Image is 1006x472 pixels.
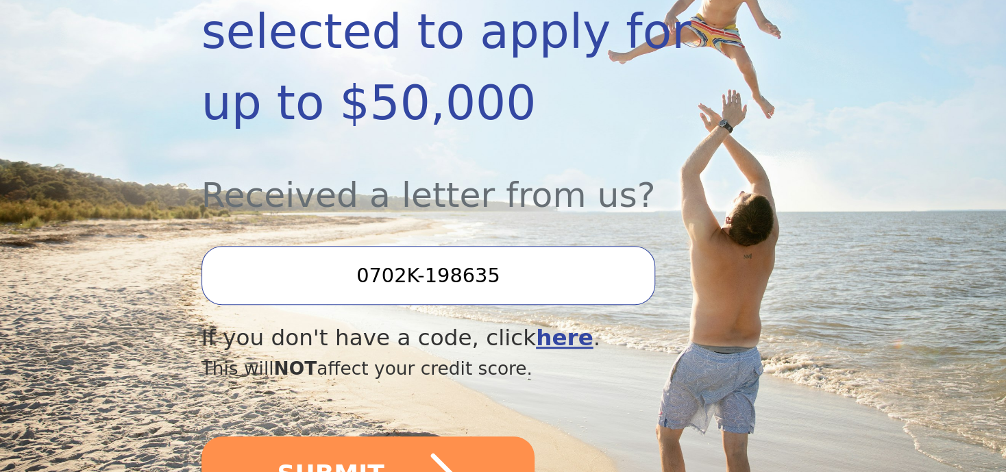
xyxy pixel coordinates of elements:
a: here [536,325,593,351]
div: Received a letter from us? [201,138,715,221]
div: This will affect your credit score. [201,355,715,382]
div: If you don't have a code, click . [201,321,715,355]
span: NOT [274,358,317,379]
input: Enter your Offer Code: [201,246,655,305]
